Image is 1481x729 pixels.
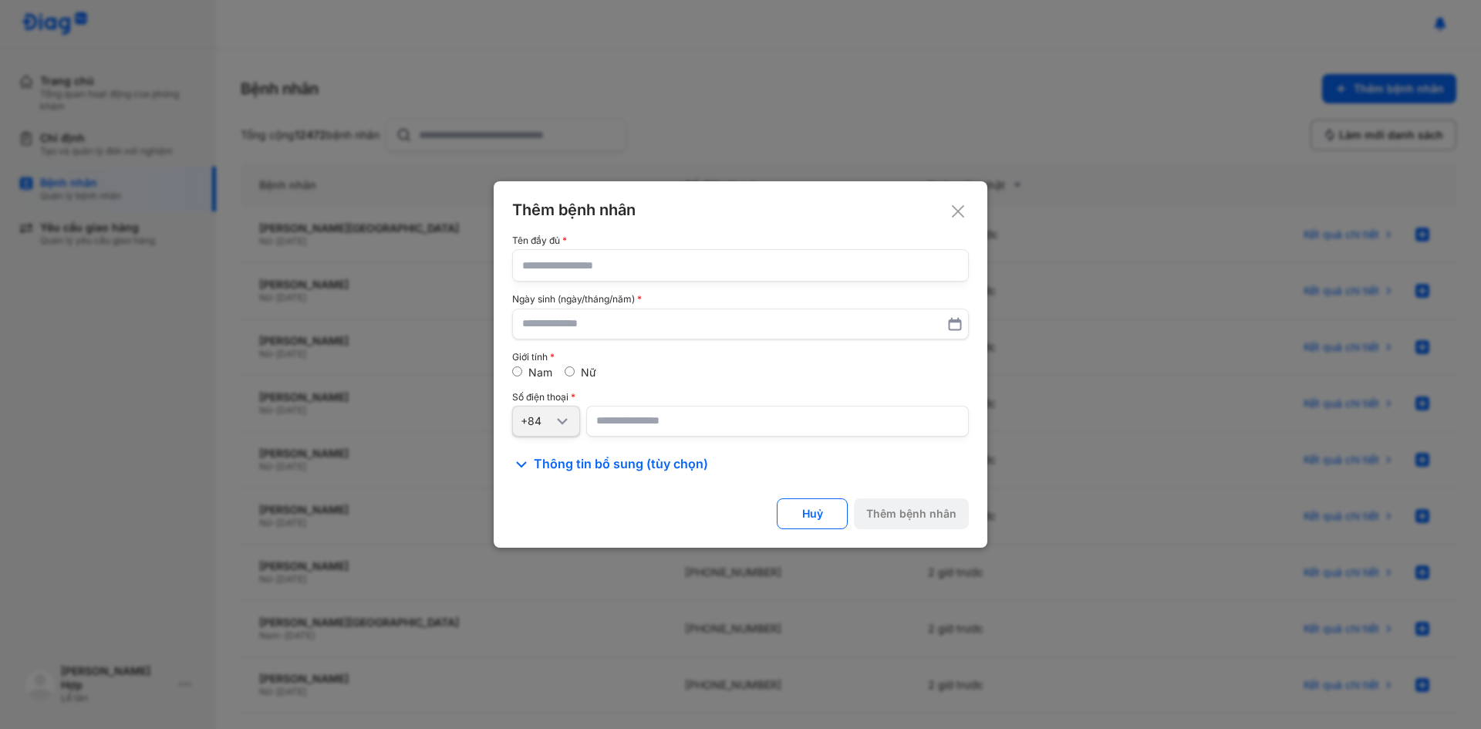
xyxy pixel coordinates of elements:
span: Thông tin bổ sung (tùy chọn) [534,455,708,474]
div: Thêm bệnh nhân [866,507,956,521]
label: Nữ [581,366,596,379]
div: +84 [521,414,553,428]
div: Ngày sinh (ngày/tháng/năm) [512,294,969,305]
label: Nam [528,366,552,379]
div: Số điện thoại [512,392,969,403]
div: Tên đầy đủ [512,235,969,246]
button: Thêm bệnh nhân [854,498,969,529]
button: Huỷ [777,498,848,529]
div: Thêm bệnh nhân [512,200,969,220]
div: Giới tính [512,352,969,363]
